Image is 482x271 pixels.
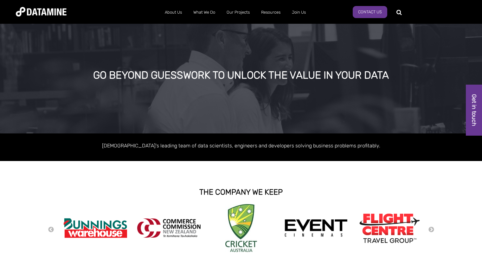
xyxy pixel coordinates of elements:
[353,6,387,18] a: Contact Us
[61,141,422,150] p: [DEMOGRAPHIC_DATA]'s leading team of data scientists, engineers and developers solving business p...
[64,216,127,240] img: Bunnings Warehouse
[286,4,312,21] a: Join Us
[199,188,283,197] strong: THE COMPANY WE KEEP
[159,4,188,21] a: About Us
[188,4,221,21] a: What We Do
[16,7,67,16] img: Datamine
[428,226,434,233] button: Next
[137,218,201,238] img: commercecommission
[56,70,426,81] div: GO BEYOND GUESSWORK TO UNLOCK THE VALUE IN YOUR DATA
[358,212,421,244] img: Flight Centre
[48,226,54,233] button: Previous
[255,4,286,21] a: Resources
[221,4,255,21] a: Our Projects
[466,85,482,136] a: Get in touch
[284,219,348,237] img: event cinemas
[225,204,257,252] img: Cricket Australia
